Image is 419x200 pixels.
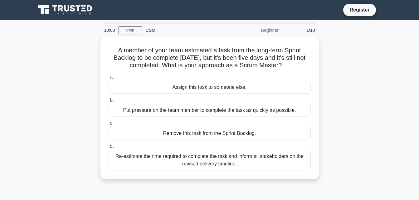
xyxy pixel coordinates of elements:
[110,74,114,79] span: a.
[100,24,119,36] div: 10:00
[109,81,311,94] div: Assign this task to someone else.
[346,6,373,14] a: Register
[119,26,142,34] a: Stop
[109,150,311,170] div: Re-estimate the time required to complete the task and inform all stakeholders on the revised del...
[108,46,311,69] h5: A member of your team estimated a task from the long-term Sprint Backlog to be complete [DATE], b...
[109,127,311,140] div: Remove this task from the Sprint Backlog.
[282,24,319,36] div: 1/10
[142,24,228,36] div: CSM
[228,24,282,36] div: Beginner
[110,120,114,126] span: c.
[109,104,311,117] div: Put pressure on the team member to complete the task as quickly as possible.
[110,143,114,149] span: d.
[110,97,114,102] span: b.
